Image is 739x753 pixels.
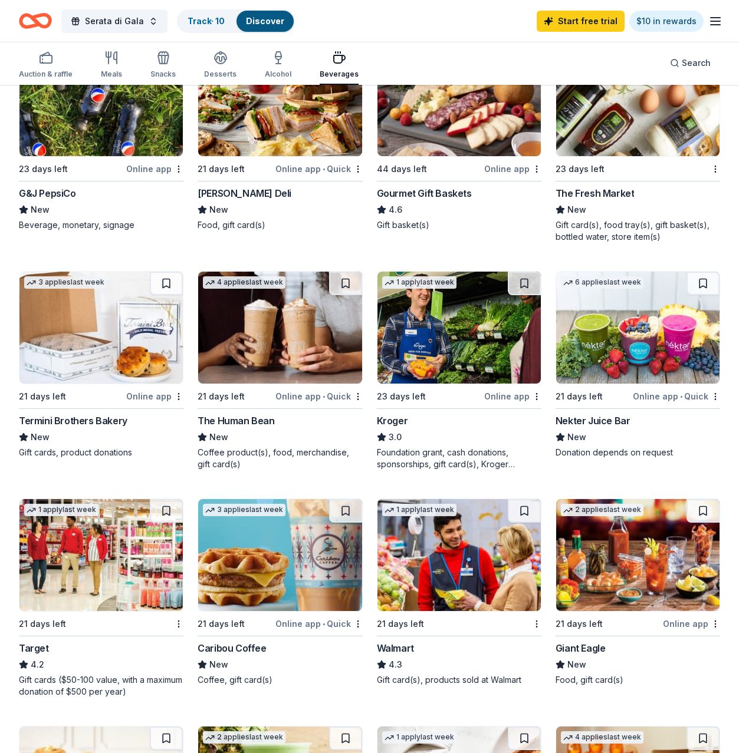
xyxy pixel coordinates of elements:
[19,641,49,655] div: Target
[19,70,73,79] div: Auction & raffle
[31,430,50,444] span: New
[265,46,291,85] button: Alcohol
[556,499,720,611] img: Image for Giant Eagle
[556,389,603,404] div: 21 days left
[209,430,228,444] span: New
[24,276,107,289] div: 3 applies last week
[556,219,720,243] div: Gift card(s), food tray(s), gift basket(s), bottled water, store item(s)
[19,617,66,631] div: 21 days left
[204,70,237,79] div: Desserts
[246,16,284,26] a: Discover
[377,271,541,470] a: Image for Kroger1 applylast week23 days leftOnline appKroger3.0Foundation grant, cash donations, ...
[389,203,402,217] span: 4.6
[377,617,424,631] div: 21 days left
[198,498,362,686] a: Image for Caribou Coffee3 applieslast week21 days leftOnline app•QuickCaribou CoffeeNewCoffee, gi...
[377,44,541,231] a: Image for Gourmet Gift Baskets13 applieslast week44 days leftOnline appGourmet Gift Baskets4.6Gif...
[382,504,456,516] div: 1 apply last week
[382,731,456,744] div: 1 apply last week
[556,447,720,458] div: Donation depends on request
[19,389,66,404] div: 21 days left
[19,674,183,698] div: Gift cards ($50-100 value, with a maximum donation of $500 per year)
[198,414,274,428] div: The Human Bean
[484,389,541,404] div: Online app
[150,70,176,79] div: Snacks
[629,11,704,32] a: $10 in rewards
[19,7,52,35] a: Home
[203,731,285,744] div: 2 applies last week
[377,186,472,200] div: Gourmet Gift Baskets
[377,272,541,384] img: Image for Kroger
[19,499,183,611] img: Image for Target
[377,219,541,231] div: Gift basket(s)
[19,44,183,156] img: Image for G&J PepsiCo
[198,44,362,156] img: Image for McAlister's Deli
[633,389,720,404] div: Online app Quick
[198,447,362,470] div: Coffee product(s), food, merchandise, gift card(s)
[556,617,603,631] div: 21 days left
[661,51,720,75] button: Search
[198,186,291,200] div: [PERSON_NAME] Deli
[561,731,643,744] div: 4 applies last week
[188,16,225,26] a: Track· 10
[377,641,414,655] div: Walmart
[203,504,285,516] div: 3 applies last week
[19,44,183,231] a: Image for G&J PepsiCoLocal23 days leftOnline appG&J PepsiCoNewBeverage, monetary, signage
[484,161,541,176] div: Online app
[556,162,605,176] div: 23 days left
[567,658,586,672] span: New
[19,498,183,698] a: Image for Target1 applylast week21 days leftTarget4.2Gift cards ($50-100 value, with a maximum do...
[19,272,183,384] img: Image for Termini Brothers Bakery
[275,616,363,631] div: Online app Quick
[377,499,541,611] img: Image for Walmart
[561,276,643,289] div: 6 applies last week
[377,414,408,428] div: Kroger
[31,658,44,672] span: 4.2
[556,44,720,156] img: Image for The Fresh Market
[377,674,541,686] div: Gift card(s), products sold at Walmart
[382,276,456,289] div: 1 apply last week
[567,203,586,217] span: New
[320,46,359,85] button: Beverages
[275,389,363,404] div: Online app Quick
[198,272,362,384] img: Image for The Human Bean
[203,276,285,289] div: 4 applies last week
[567,430,586,444] span: New
[209,203,228,217] span: New
[377,162,427,176] div: 44 days left
[556,414,630,428] div: Nekter Juice Bar
[556,272,720,384] img: Image for Nekter Juice Bar
[198,389,245,404] div: 21 days left
[209,658,228,672] span: New
[126,161,183,176] div: Online app
[19,219,183,231] div: Beverage, monetary, signage
[198,44,362,231] a: Image for McAlister's Deli7 applieslast week21 days leftOnline app•Quick[PERSON_NAME] DeliNewFood...
[204,46,237,85] button: Desserts
[663,616,720,631] div: Online app
[19,186,76,200] div: G&J PepsiCo
[323,619,325,629] span: •
[561,504,643,516] div: 2 applies last week
[198,271,362,470] a: Image for The Human Bean4 applieslast week21 days leftOnline app•QuickThe Human BeanNewCoffee pro...
[198,499,362,611] img: Image for Caribou Coffee
[556,186,635,200] div: The Fresh Market
[323,392,325,401] span: •
[323,164,325,174] span: •
[198,219,362,231] div: Food, gift card(s)
[556,271,720,458] a: Image for Nekter Juice Bar6 applieslast week21 days leftOnline app•QuickNekter Juice BarNewDonati...
[150,46,176,85] button: Snacks
[198,617,245,631] div: 21 days left
[19,271,183,458] a: Image for Termini Brothers Bakery3 applieslast week21 days leftOnline appTermini Brothers BakeryN...
[61,9,167,33] button: Serata di Gala
[101,46,122,85] button: Meals
[537,11,625,32] a: Start free trial
[19,46,73,85] button: Auction & raffle
[556,44,720,243] a: Image for The Fresh Market1 applylast week23 days leftThe Fresh MarketNewGift card(s), food tray(...
[24,504,98,516] div: 1 apply last week
[19,414,127,428] div: Termini Brothers Bakery
[275,161,363,176] div: Online app Quick
[177,9,295,33] button: Track· 10Discover
[556,498,720,686] a: Image for Giant Eagle2 applieslast week21 days leftOnline appGiant EagleNewFood, gift card(s)
[377,389,426,404] div: 23 days left
[556,674,720,686] div: Food, gift card(s)
[265,70,291,79] div: Alcohol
